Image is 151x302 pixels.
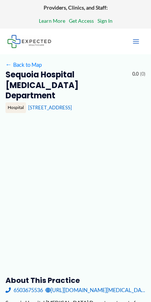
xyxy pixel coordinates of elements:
a: [URL][DOMAIN_NAME][MEDICAL_DATA] [45,285,146,295]
a: ←Back to Map [5,60,42,70]
span: 0.0 [132,70,139,79]
span: (0) [140,70,146,79]
div: Hospital [5,102,26,113]
span: ← [5,61,12,68]
a: Get Access [69,16,94,26]
a: [STREET_ADDRESS] [28,105,72,110]
img: Expected Healthcare Logo - side, dark font, small [7,35,51,48]
a: Sign In [97,16,113,26]
h2: Sequoia Hospital [MEDICAL_DATA] Department [5,70,127,101]
h3: About this practice [5,276,146,285]
button: Main menu toggle [128,34,144,49]
strong: Providers, Clinics, and Staff: [44,4,108,11]
a: 6503675536 [5,285,43,295]
a: Learn More [39,16,65,26]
